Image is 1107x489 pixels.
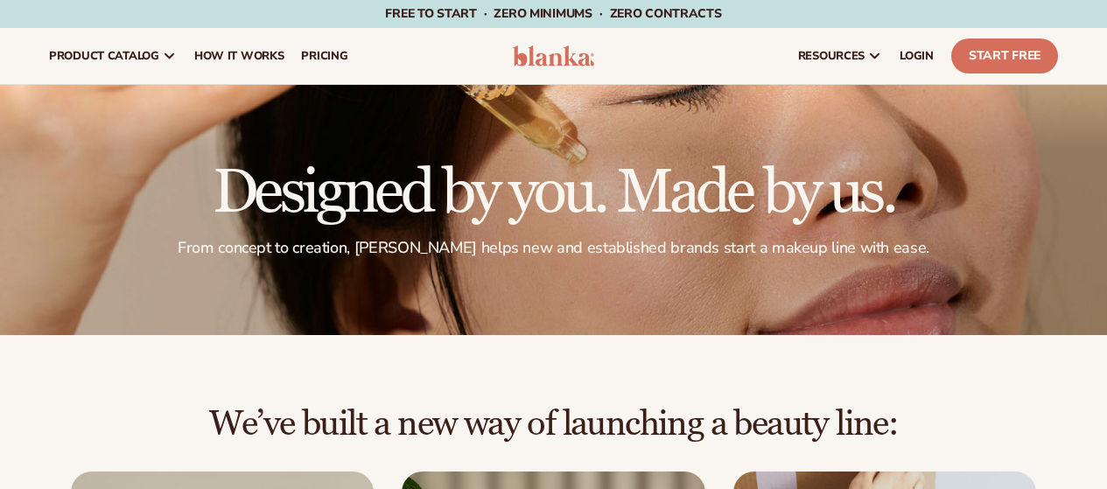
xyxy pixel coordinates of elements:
img: logo [513,45,595,66]
h2: We’ve built a new way of launching a beauty line: [49,405,1058,444]
span: product catalog [49,49,159,63]
span: pricing [301,49,347,63]
span: resources [798,49,865,63]
h1: Designed by you. Made by us. [49,163,1058,224]
span: Free to start · ZERO minimums · ZERO contracts [385,5,721,22]
span: How It Works [194,49,284,63]
p: From concept to creation, [PERSON_NAME] helps new and established brands start a makeup line with... [49,238,1058,258]
a: Start Free [951,38,1058,73]
a: resources [789,28,891,84]
a: How It Works [186,28,293,84]
a: product catalog [40,28,186,84]
span: LOGIN [900,49,934,63]
a: LOGIN [891,28,942,84]
a: pricing [292,28,356,84]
